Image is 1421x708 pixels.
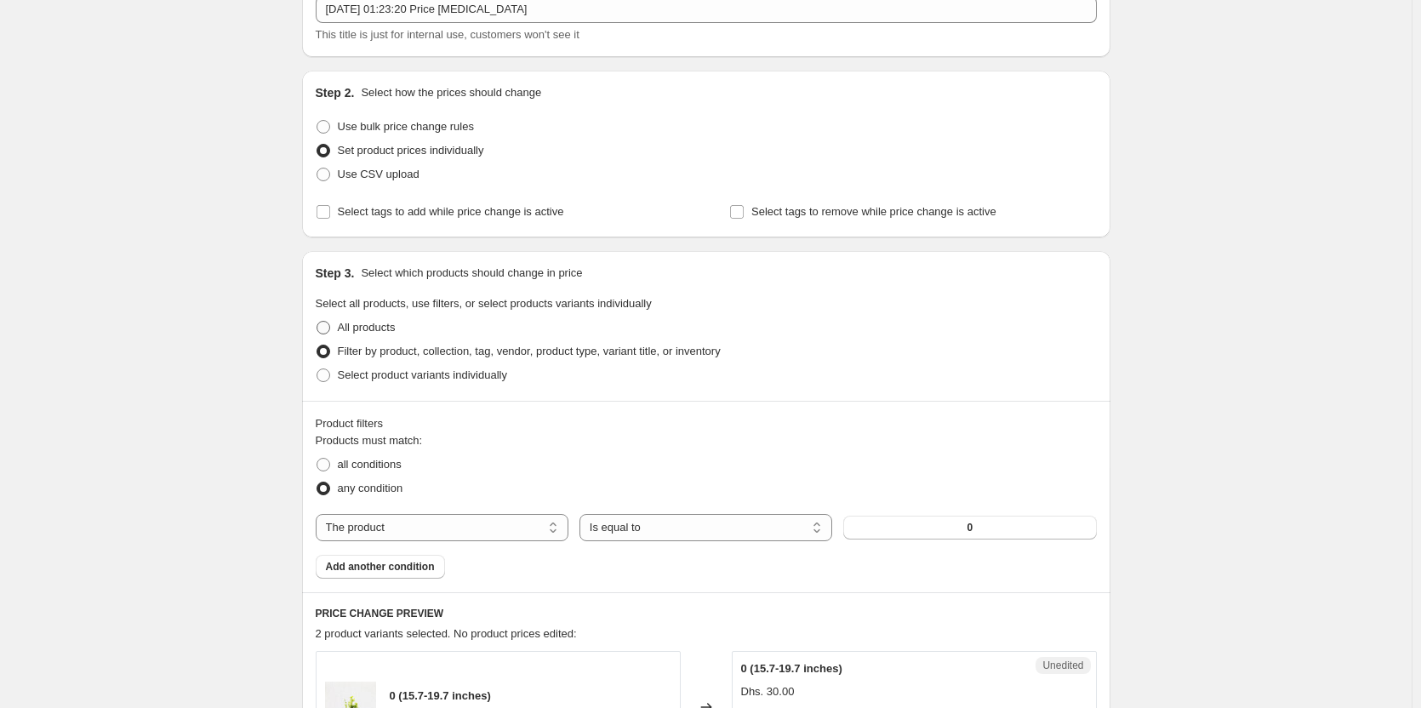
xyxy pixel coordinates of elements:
span: Unedited [1042,659,1083,672]
span: Select product variants individually [338,368,507,381]
p: Select which products should change in price [361,265,582,282]
span: Filter by product, collection, tag, vendor, product type, variant title, or inventory [338,345,721,357]
span: Set product prices individually [338,144,484,157]
span: Add another condition [326,560,435,574]
span: all conditions [338,458,402,471]
h2: Step 3. [316,265,355,282]
span: Select tags to add while price change is active [338,205,564,218]
div: Dhs. 30.00 [741,683,795,700]
button: Add another condition [316,555,445,579]
h2: Step 2. [316,84,355,101]
span: All products [338,321,396,334]
p: Select how the prices should change [361,84,541,101]
span: Select tags to remove while price change is active [751,205,996,218]
span: Use CSV upload [338,168,419,180]
button: 0 [843,516,1096,540]
span: 0 (15.7-19.7 inches) [390,689,491,702]
span: Select all products, use filters, or select products variants individually [316,297,652,310]
div: Product filters [316,415,1097,432]
span: 0 [967,521,973,534]
span: any condition [338,482,403,494]
span: 2 product variants selected. No product prices edited: [316,627,577,640]
h6: PRICE CHANGE PREVIEW [316,607,1097,620]
span: This title is just for internal use, customers won't see it [316,28,579,41]
span: 0 (15.7-19.7 inches) [741,662,842,675]
span: Use bulk price change rules [338,120,474,133]
span: Products must match: [316,434,423,447]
